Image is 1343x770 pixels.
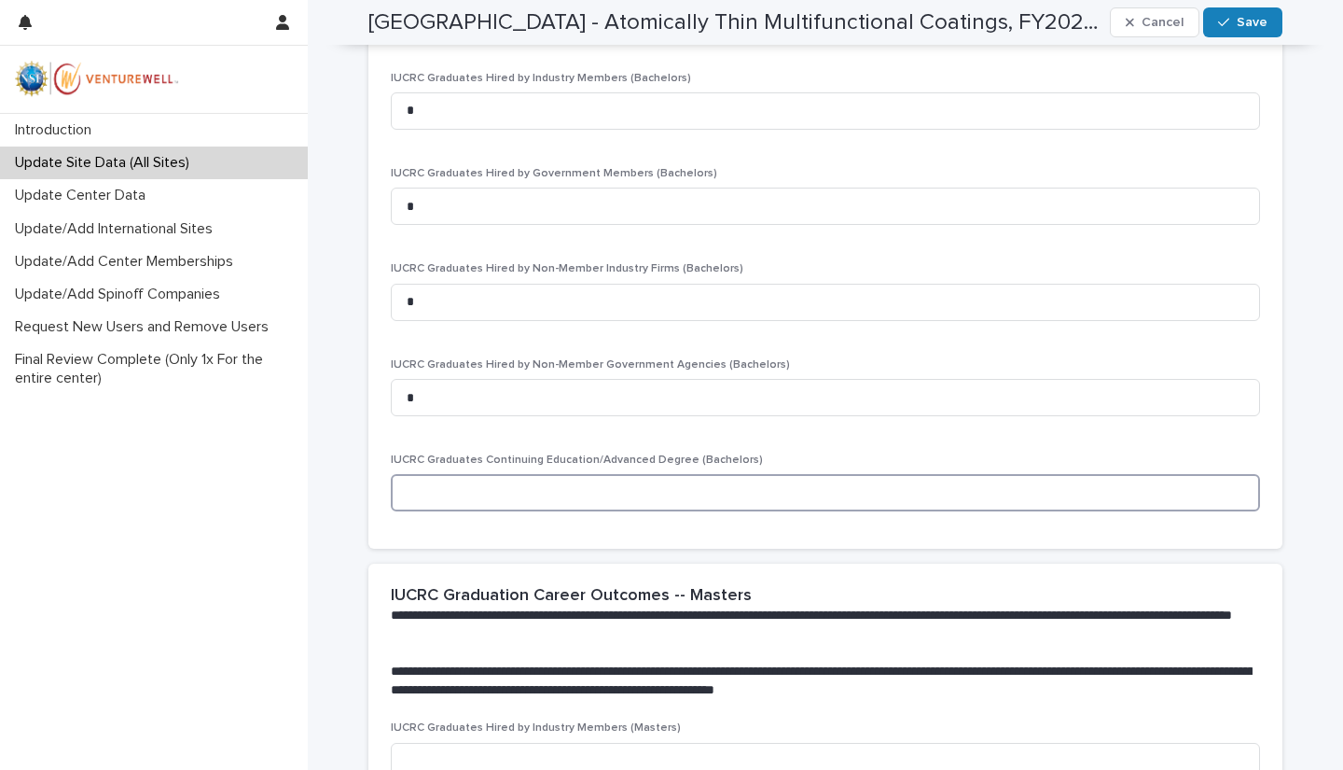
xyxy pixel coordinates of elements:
span: IUCRC Graduates Hired by Industry Members (Masters) [391,722,681,734]
p: Update Center Data [7,187,160,204]
p: Request New Users and Remove Users [7,318,284,336]
span: IUCRC Graduates Continuing Education/Advanced Degree (Bachelors) [391,455,763,466]
p: Update/Add Spinoff Companies [7,286,235,303]
span: Save [1237,16,1267,29]
span: IUCRC Graduates Hired by Non-Member Government Agencies (Bachelors) [391,359,790,371]
p: Update/Add Center Memberships [7,253,248,271]
h2: Boise State University - Atomically Thin Multifunctional Coatings, FY2024-2025 [368,9,1102,36]
span: IUCRC Graduates Hired by Non-Member Industry Firms (Bachelors) [391,263,743,274]
span: IUCRC Graduates Hired by Industry Members (Bachelors) [391,73,691,84]
p: Update Site Data (All Sites) [7,154,204,172]
span: IUCRC Graduates Hired by Government Members (Bachelors) [391,168,717,179]
p: Update/Add International Sites [7,220,228,238]
button: Cancel [1110,7,1199,37]
h2: IUCRC Graduation Career Outcomes -- Masters [391,586,752,607]
p: Final Review Complete (Only 1x For the entire center) [7,351,308,386]
span: Cancel [1142,16,1184,29]
button: Save [1203,7,1282,37]
img: mWhVGmOKROS2pZaMU8FQ [15,61,179,98]
p: Introduction [7,121,106,139]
